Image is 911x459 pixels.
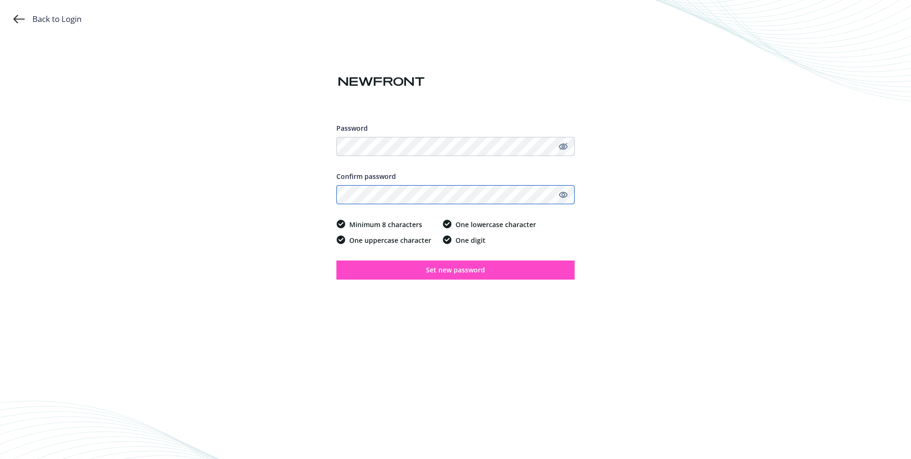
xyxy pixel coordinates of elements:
[336,172,396,181] span: Confirm password
[557,141,569,152] a: Hide password
[426,265,485,274] span: Set new password
[557,189,569,200] a: Show password
[349,235,431,245] span: One uppercase character
[349,219,422,229] span: Minimum 8 characters
[336,124,368,133] span: Password
[455,235,486,245] span: One digit
[336,73,426,90] img: Newfront logo
[13,13,81,25] a: Back to Login
[336,261,575,280] button: Set new password
[455,219,536,229] span: One lowercase character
